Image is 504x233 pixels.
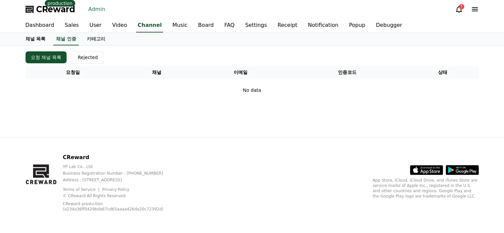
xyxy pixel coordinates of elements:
a: Notification [303,19,344,32]
td: No data [26,79,479,102]
button: Rejected [72,51,103,64]
p: Business Registration Number : [PHONE_NUMBER] [63,171,179,176]
span: CReward [36,4,75,15]
a: Home [2,186,44,203]
a: Settings [240,19,272,32]
a: Music [167,19,193,32]
th: 채널 [121,66,193,79]
p: YP Lab Co., Ltd. [63,164,179,169]
a: Board [193,19,219,32]
a: Debugger [370,19,407,32]
div: Rejected [78,54,98,61]
div: 7 [459,4,464,9]
a: CReward [26,4,75,15]
th: 이메일 [193,66,288,79]
div: 요청 채널 목록 [31,54,62,61]
a: Sales [59,19,84,32]
p: CReward [63,153,179,161]
a: Messages [44,186,85,203]
p: App Store, iCloud, iCloud Drive, and iTunes Store are service marks of Apple Inc., registered in ... [373,178,479,199]
a: Dashboard [20,19,60,32]
span: Messages [55,196,75,202]
a: Channel [136,19,163,32]
a: 카테고리 [82,33,111,45]
a: Popup [344,19,370,32]
a: 채널 목록 [20,33,51,45]
a: User [84,19,107,32]
th: 요청일 [26,66,121,79]
a: Receipt [272,19,303,32]
th: 상태 [406,66,478,79]
p: © CReward All Rights Reserved. [63,193,179,199]
span: Settings [98,196,114,201]
a: Video [107,19,132,32]
a: FAQ [219,19,240,32]
a: Settings [85,186,127,203]
p: Address : [STREET_ADDRESS] [63,177,179,183]
a: Admin [86,4,108,15]
a: 7 [455,5,463,13]
span: Home [17,196,28,201]
button: 요청 채널 목록 [26,51,67,63]
th: 인증코드 [288,66,407,79]
p: CReward production (a234a36ff0429bda67cd65aaaa426da20c72392d) [63,201,169,212]
a: 채널 인증 [53,33,79,45]
a: Privacy Policy [102,187,130,192]
a: Terms of Service [63,187,100,192]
